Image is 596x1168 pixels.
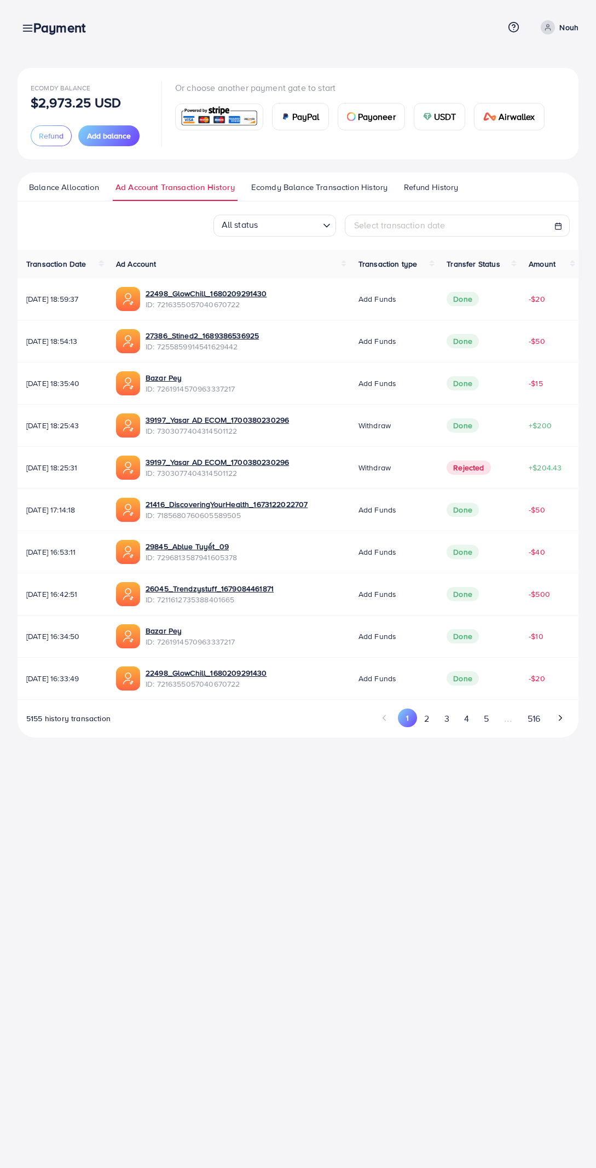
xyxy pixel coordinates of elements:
[146,510,308,521] span: ID: 7185680760605589505
[146,678,267,689] span: ID: 7216355057040670722
[116,624,140,648] img: ic-ads-acc.e4c84228.svg
[447,587,479,601] span: Done
[29,181,99,193] span: Balance Allocation
[146,383,235,394] span: ID: 7261914570963337217
[414,103,466,130] a: cardUSDT
[447,503,479,517] span: Done
[456,709,476,729] button: Go to page 4
[213,215,336,237] div: Search for option
[146,425,289,436] span: ID: 7303077404314501122
[175,81,553,94] p: Or choose another payment gate to start
[31,83,90,93] span: Ecomdy Balance
[26,378,99,389] span: [DATE] 18:35:40
[146,541,238,552] a: 29845_Ablue Tuyết_09
[529,589,550,600] span: -$500
[529,294,545,304] span: -$20
[26,713,111,724] span: 5155 history transaction
[175,103,263,130] a: card
[447,418,479,433] span: Done
[146,299,267,310] span: ID: 7216355057040670722
[146,636,235,647] span: ID: 7261914570963337217
[115,181,235,193] span: Ad Account Transaction History
[483,112,496,121] img: card
[447,461,490,475] span: Rejected
[272,103,329,130] a: cardPayPal
[26,462,99,473] span: [DATE] 18:25:31
[26,336,99,347] span: [DATE] 18:54:13
[281,112,290,121] img: card
[358,462,391,473] span: Withdraw
[116,582,140,606] img: ic-ads-acc.e4c84228.svg
[529,258,556,269] span: Amount
[251,181,387,193] span: Ecomdy Balance Transaction History
[437,709,456,729] button: Go to page 3
[447,258,500,269] span: Transfer Status
[26,420,99,431] span: [DATE] 18:25:43
[417,709,437,729] button: Go to page 2
[116,540,140,564] img: ic-ads-acc.e4c84228.svg
[358,294,396,304] span: Add funds
[529,420,552,431] span: +$200
[434,110,456,123] span: USDT
[146,415,289,425] a: 39197_Yasar AD ECOM_1700380230296
[116,413,140,438] img: ic-ads-acc.e4c84228.svg
[87,130,131,141] span: Add balance
[549,1119,588,1160] iframe: Chat
[447,334,479,348] span: Done
[261,216,319,234] input: Search for option
[26,589,99,600] span: [DATE] 16:42:51
[146,552,238,563] span: ID: 7296813587941605378
[146,372,235,383] a: Bazar Pey
[26,631,99,642] span: [DATE] 16:34:50
[358,336,396,347] span: Add funds
[529,504,545,515] span: -$50
[33,20,94,36] h3: Payment
[559,21,578,34] p: Nouh
[26,673,99,684] span: [DATE] 16:33:49
[146,668,267,678] a: 22498_GlowChill_1680209291430
[146,625,235,636] a: Bazar Pey
[354,219,445,231] span: Select transaction date
[146,583,274,594] a: 26045_Trendzystuff_1679084461871
[116,666,140,691] img: ic-ads-acc.e4c84228.svg
[146,330,259,341] a: 27386_Stined2_1689386536925
[358,420,391,431] span: Withdraw
[529,631,543,642] span: -$10
[529,336,545,347] span: -$50
[358,673,396,684] span: Add funds
[447,629,479,643] span: Done
[474,103,544,130] a: cardAirwallex
[358,110,396,123] span: Payoneer
[375,709,570,729] ul: Pagination
[116,371,140,395] img: ic-ads-acc.e4c84228.svg
[26,504,99,515] span: [DATE] 17:14:18
[219,216,261,234] span: All status
[529,673,545,684] span: -$20
[447,292,479,306] span: Done
[447,376,479,390] span: Done
[529,462,562,473] span: +$204.43
[179,105,259,129] img: card
[358,258,418,269] span: Transaction type
[26,294,99,304] span: [DATE] 18:59:37
[476,709,496,729] button: Go to page 5
[499,110,535,123] span: Airwallex
[338,103,405,130] a: cardPayoneer
[116,456,140,480] img: ic-ads-acc.e4c84228.svg
[358,504,396,515] span: Add funds
[78,125,140,146] button: Add balance
[26,258,86,269] span: Transaction Date
[116,498,140,522] img: ic-ads-acc.e4c84228.svg
[358,631,396,642] span: Add funds
[146,288,267,299] a: 22498_GlowChill_1680209291430
[347,112,356,121] img: card
[529,378,543,389] span: -$15
[358,378,396,389] span: Add funds
[26,546,99,557] span: [DATE] 16:53:11
[398,709,417,727] button: Go to page 1
[116,258,157,269] span: Ad Account
[358,589,396,600] span: Add funds
[146,341,259,352] span: ID: 7255859914541629442
[536,20,578,34] a: Nouh
[146,594,274,605] span: ID: 7211612735388401665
